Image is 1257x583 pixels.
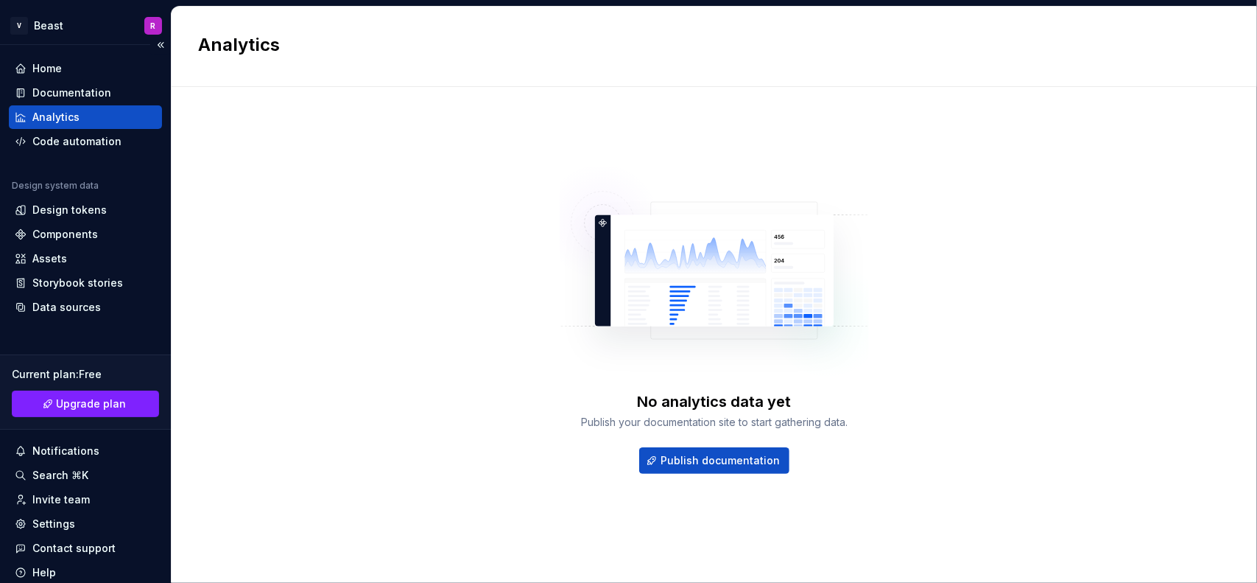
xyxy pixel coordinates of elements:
div: R [151,20,156,32]
a: Code automation [9,130,162,153]
button: VBeastR [3,10,168,41]
div: Search ⌘K [32,468,88,483]
div: Home [32,61,62,76]
a: Documentation [9,81,162,105]
a: Design tokens [9,198,162,222]
div: Help [32,565,56,580]
div: Design system data [12,180,99,192]
div: Beast [34,18,63,33]
div: No analytics data yet [638,391,792,412]
div: Assets [32,251,67,266]
a: Assets [9,247,162,270]
button: Publish documentation [639,447,789,474]
h2: Analytics [198,33,1213,57]
button: Upgrade plan [12,391,159,417]
a: Data sources [9,296,162,319]
div: Documentation [32,85,111,100]
div: Analytics [32,110,80,125]
div: Code automation [32,134,122,149]
button: Contact support [9,537,162,560]
a: Analytics [9,105,162,129]
div: Components [32,227,98,242]
div: Notifications [32,444,99,458]
span: Publish documentation [661,453,780,468]
button: Notifications [9,439,162,463]
a: Invite team [9,488,162,512]
div: Data sources [32,300,101,315]
div: Current plan : Free [12,367,159,382]
a: Settings [9,512,162,536]
div: V [10,17,28,35]
span: Upgrade plan [57,397,127,411]
button: Search ⌘K [9,464,162,487]
a: Components [9,223,162,246]
button: Collapse sidebar [150,35,171,55]
div: Invite team [32,492,90,507]
div: Contact support [32,541,116,556]
div: Settings [32,517,75,531]
a: Storybook stories [9,271,162,295]
div: Design tokens [32,203,107,217]
div: Storybook stories [32,276,123,290]
a: Home [9,57,162,80]
div: Publish your documentation site to start gathering data. [581,415,848,430]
